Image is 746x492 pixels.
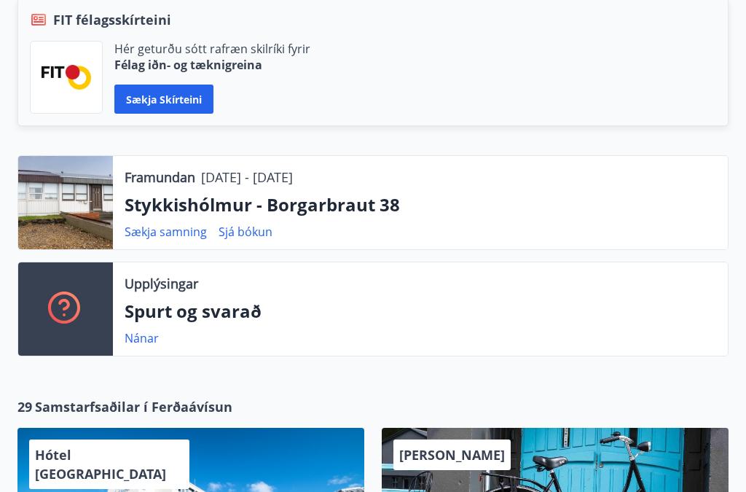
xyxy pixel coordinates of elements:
p: Félag iðn- og tæknigreina [114,57,310,73]
p: Hér geturðu sótt rafræn skilríki fyrir [114,41,310,57]
p: Upplýsingar [125,274,198,293]
p: Stykkishólmur - Borgarbraut 38 [125,192,716,217]
p: [DATE] - [DATE] [201,168,293,187]
p: Framundan [125,168,195,187]
a: Nánar [125,330,159,346]
span: Hótel [GEOGRAPHIC_DATA] [35,446,166,483]
span: Samstarfsaðilar í Ferðaávísun [35,397,232,416]
span: 29 [17,397,32,416]
a: Sækja samning [125,224,207,240]
span: [PERSON_NAME] [399,446,505,464]
span: FIT félagsskírteini [53,10,171,29]
img: FPQVkF9lTnNbbaRSFyT17YYeljoOGk5m51IhT0bO.png [42,65,91,89]
a: Sjá bókun [219,224,272,240]
button: Sækja skírteini [114,85,213,114]
p: Spurt og svarað [125,299,716,324]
